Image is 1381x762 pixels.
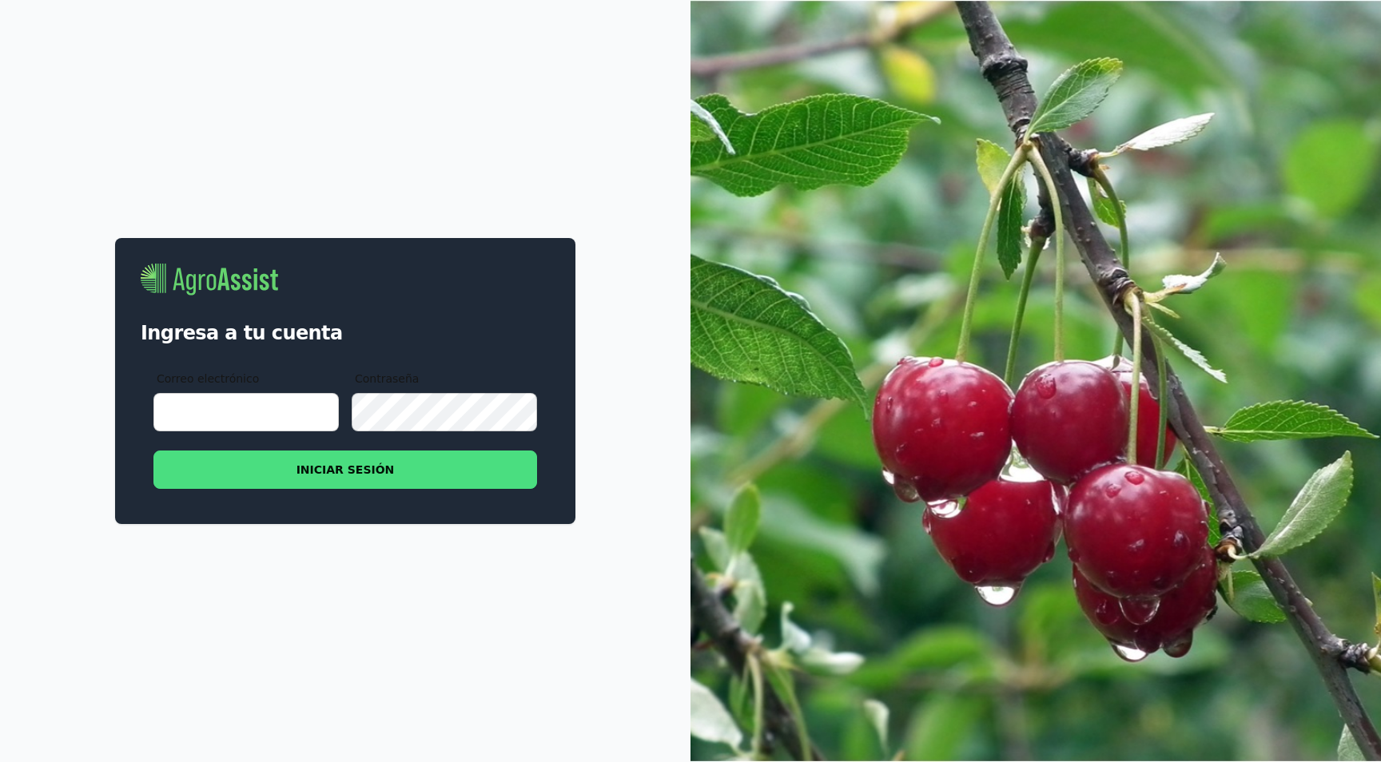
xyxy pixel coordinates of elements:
[153,393,339,431] input: Correo electrónico
[355,371,419,387] span: Contraseña
[141,321,550,345] h1: Ingresa a tu cuenta
[352,393,537,431] input: Contraseña
[157,371,259,387] span: Correo electrónico
[153,450,537,489] button: INICIAR SESIÓN
[141,264,278,296] img: AgroAssist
